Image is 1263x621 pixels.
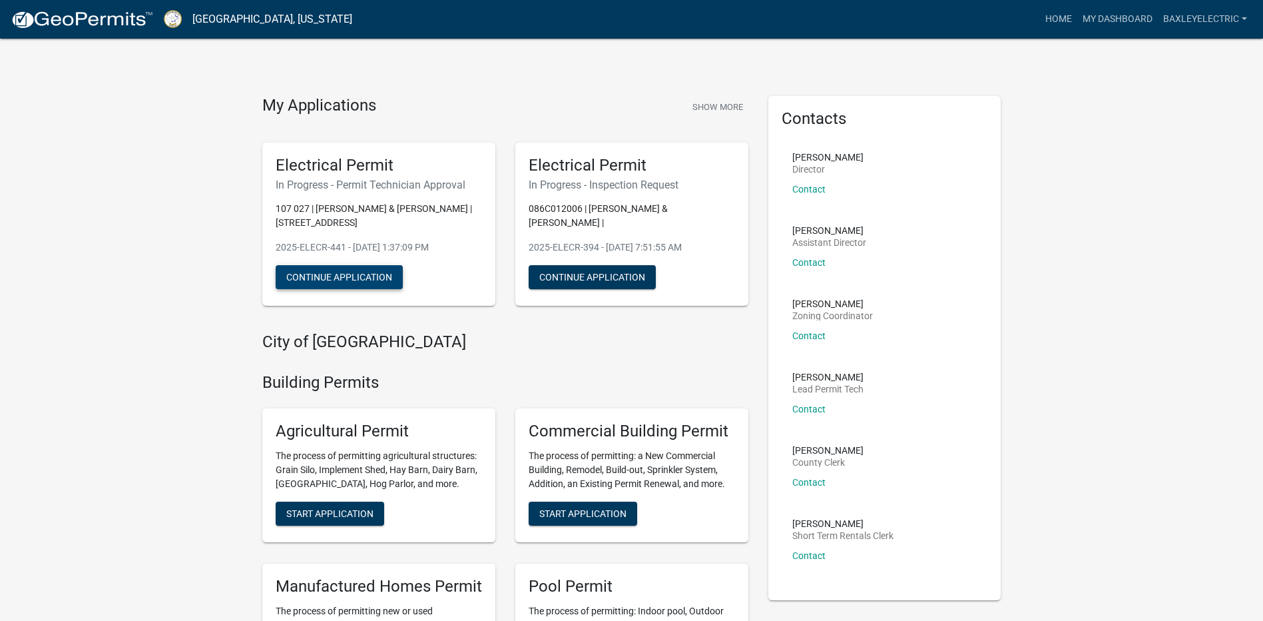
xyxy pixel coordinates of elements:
[164,10,182,28] img: Putnam County, Georgia
[792,153,864,162] p: [PERSON_NAME]
[529,202,735,230] p: 086C012006 | [PERSON_NAME] & [PERSON_NAME] |
[792,384,864,394] p: Lead Permit Tech
[276,577,482,596] h5: Manufactured Homes Permit
[1077,7,1158,32] a: My Dashboard
[276,265,403,289] button: Continue Application
[1040,7,1077,32] a: Home
[539,508,627,518] span: Start Application
[792,477,826,488] a: Contact
[276,502,384,526] button: Start Application
[792,458,864,467] p: County Clerk
[687,96,748,118] button: Show More
[529,449,735,491] p: The process of permitting: a New Commercial Building, Remodel, Build-out, Sprinkler System, Addit...
[792,519,893,528] p: [PERSON_NAME]
[192,8,352,31] a: [GEOGRAPHIC_DATA], [US_STATE]
[276,449,482,491] p: The process of permitting agricultural structures: Grain Silo, Implement Shed, Hay Barn, Dairy Ba...
[792,372,864,382] p: [PERSON_NAME]
[792,184,826,195] a: Contact
[792,446,864,455] p: [PERSON_NAME]
[529,422,735,441] h5: Commercial Building Permit
[792,226,866,235] p: [PERSON_NAME]
[276,179,482,191] h6: In Progress - Permit Technician Approval
[262,96,376,116] h4: My Applications
[792,238,866,247] p: Assistant Director
[792,165,864,174] p: Director
[276,422,482,441] h5: Agricultural Permit
[792,311,873,320] p: Zoning Coordinator
[276,202,482,230] p: 107 027 | [PERSON_NAME] & [PERSON_NAME] | [STREET_ADDRESS]
[529,265,656,289] button: Continue Application
[276,156,482,175] h5: Electrical Permit
[792,299,873,309] p: [PERSON_NAME]
[792,257,826,268] a: Contact
[286,508,374,518] span: Start Application
[262,332,748,352] h4: City of [GEOGRAPHIC_DATA]
[262,373,748,392] h4: Building Permits
[792,531,893,540] p: Short Term Rentals Clerk
[529,179,735,191] h6: In Progress - Inspection Request
[792,330,826,341] a: Contact
[529,156,735,175] h5: Electrical Permit
[1158,7,1252,32] a: BaxleyElectric
[529,241,735,255] p: 2025-ELECR-394 - [DATE] 7:51:55 AM
[276,241,482,255] p: 2025-ELECR-441 - [DATE] 1:37:09 PM
[782,109,988,129] h5: Contacts
[792,550,826,561] a: Contact
[792,404,826,414] a: Contact
[529,577,735,596] h5: Pool Permit
[529,502,637,526] button: Start Application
